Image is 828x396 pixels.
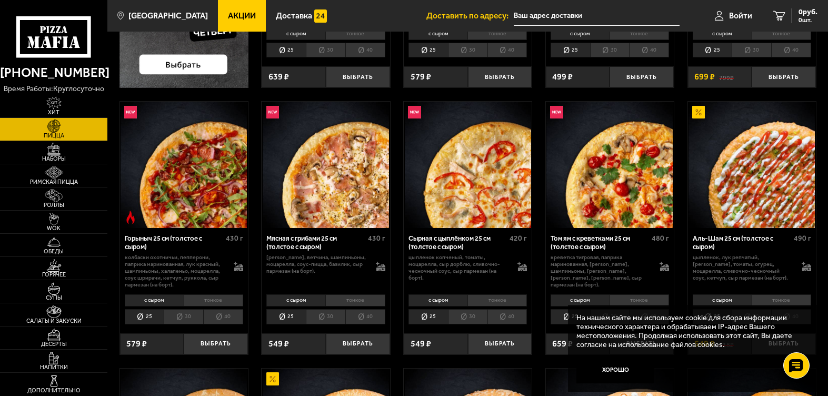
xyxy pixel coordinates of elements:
span: 430 г [368,234,385,243]
li: 40 [345,309,385,324]
input: Ваш адрес доставки [514,6,680,26]
li: с сыром [551,294,610,307]
span: 480 г [652,234,669,243]
span: 579 ₽ [126,340,147,348]
button: Выбрать [184,333,248,354]
button: Выбрать [752,66,816,87]
button: Выбрать [468,66,532,87]
span: 659 ₽ [552,340,573,348]
li: 40 [487,43,527,57]
li: 30 [306,43,345,57]
li: тонкое [184,294,243,307]
a: НовинкаТом ям с креветками 25 см (толстое с сыром) [546,102,674,228]
a: АкционныйАль-Шам 25 см (толстое с сыром) [688,102,816,228]
li: тонкое [752,294,811,307]
span: 549 ₽ [268,340,289,348]
span: 0 шт. [799,17,817,23]
span: Доставить по адресу: [426,12,514,20]
div: Горыныч 25 см (толстое с сыром) [125,234,223,251]
img: 15daf4d41897b9f0e9f617042186c801.svg [314,9,327,23]
li: 25 [125,309,164,324]
img: Горыныч 25 см (толстое с сыром) [121,102,247,228]
li: с сыром [693,27,752,40]
li: 30 [306,309,345,324]
a: НовинкаМясная с грибами 25 см (толстое с сыром) [262,102,390,228]
li: с сыром [408,294,467,307]
li: 40 [629,43,669,57]
span: Доставка [276,12,312,20]
li: с сыром [408,27,467,40]
img: Новинка [550,106,563,119]
li: 40 [203,309,243,324]
span: 699 ₽ [694,73,715,81]
span: Войти [729,12,752,20]
li: с сыром [266,27,325,40]
s: 799 ₽ [719,73,734,81]
img: Острое блюдо [124,211,137,224]
a: НовинкаСырная с цыплёнком 25 см (толстое с сыром) [404,102,532,228]
div: Аль-Шам 25 см (толстое с сыром) [693,234,791,251]
span: 430 г [226,234,243,243]
img: Аль-Шам 25 см (толстое с сыром) [689,102,815,228]
span: 639 ₽ [268,73,289,81]
li: тонкое [325,27,385,40]
li: тонкое [610,294,669,307]
li: 40 [771,43,811,57]
p: колбаски Охотничьи, пепперони, паприка маринованная, лук красный, шампиньоны, халапеньо, моцарелл... [125,254,225,289]
li: 25 [551,43,590,57]
li: тонкое [467,294,527,307]
p: цыпленок копченый, томаты, моцарелла, сыр дорблю, сливочно-чесночный соус, сыр пармезан (на борт). [408,254,509,281]
li: тонкое [752,27,811,40]
li: 25 [408,43,448,57]
button: Хорошо [576,358,654,383]
div: Том ям с креветками 25 см (толстое с сыром) [551,234,649,251]
img: Том ям с креветками 25 см (толстое с сыром) [546,102,673,228]
span: 579 ₽ [411,73,431,81]
button: Выбрать [326,333,390,354]
img: Акционный [266,372,280,385]
img: Новинка [408,106,421,119]
li: с сыром [693,294,752,307]
li: тонкое [467,27,527,40]
p: цыпленок, лук репчатый, [PERSON_NAME], томаты, огурец, моцарелла, сливочно-чесночный соус, кетчуп... [693,254,793,281]
a: НовинкаОстрое блюдоГорыныч 25 см (толстое с сыром) [120,102,248,228]
span: [GEOGRAPHIC_DATA] [128,12,208,20]
img: Новинка [124,106,137,119]
li: 30 [448,309,487,324]
img: Мясная с грибами 25 см (толстое с сыром) [263,102,389,228]
button: Выбрать [326,66,390,87]
span: 549 ₽ [411,340,431,348]
button: Выбрать [610,66,674,87]
img: Сырная с цыплёнком 25 см (толстое с сыром) [405,102,531,228]
li: тонкое [610,27,669,40]
li: 40 [345,43,385,57]
p: креветка тигровая, паприка маринованная, [PERSON_NAME], шампиньоны, [PERSON_NAME], [PERSON_NAME],... [551,254,651,289]
div: Сырная с цыплёнком 25 см (толстое с сыром) [408,234,507,251]
li: 25 [266,43,306,57]
button: Выбрать [468,333,532,354]
li: 30 [732,43,771,57]
img: Акционный [692,106,705,119]
div: Мясная с грибами 25 см (толстое с сыром) [266,234,365,251]
p: На нашем сайте мы используем cookie для сбора информации технического характера и обрабатываем IP... [576,313,801,349]
li: 25 [693,43,732,57]
span: 0 руб. [799,8,817,16]
li: 25 [551,309,590,324]
li: 30 [590,43,630,57]
li: 30 [164,309,203,324]
span: 499 ₽ [552,73,573,81]
span: 490 г [794,234,811,243]
li: 25 [266,309,306,324]
li: 25 [408,309,448,324]
li: тонкое [325,294,385,307]
li: с сыром [266,294,325,307]
span: Акции [228,12,256,20]
li: 30 [448,43,487,57]
li: 40 [487,309,527,324]
span: 420 г [510,234,527,243]
li: с сыром [125,294,184,307]
li: с сыром [551,27,610,40]
img: Новинка [266,106,280,119]
p: [PERSON_NAME], ветчина, шампиньоны, моцарелла, соус-пицца, базилик, сыр пармезан (на борт). [266,254,367,274]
